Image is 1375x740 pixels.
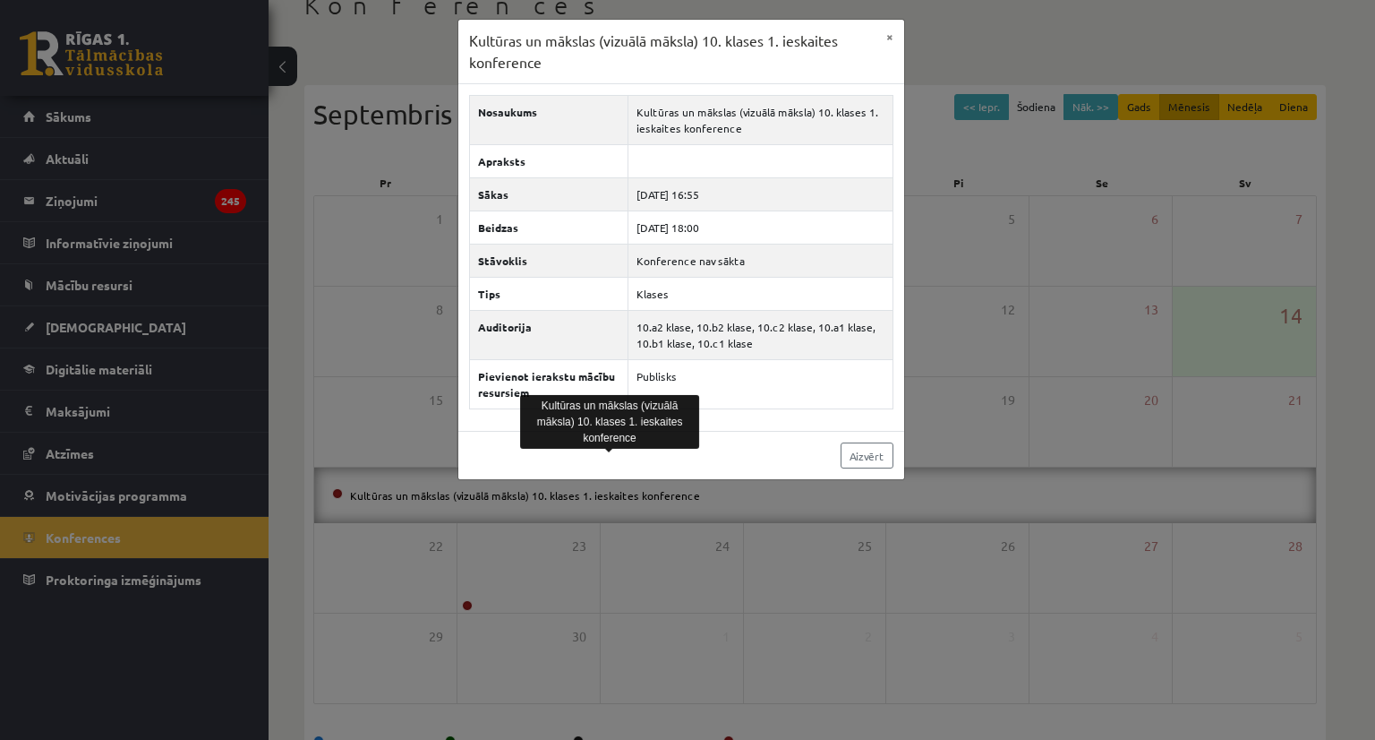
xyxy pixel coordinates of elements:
th: Sākas [469,178,628,211]
a: Aizvērt [841,443,893,469]
h3: Kultūras un mākslas (vizuālā māksla) 10. klases 1. ieskaites konference [469,30,875,73]
td: Publisks [628,360,892,409]
th: Apraksts [469,145,628,178]
td: [DATE] 16:55 [628,178,892,211]
td: Konference nav sākta [628,245,892,278]
button: × [875,20,904,54]
td: Klases [628,278,892,311]
th: Stāvoklis [469,245,628,278]
div: Kultūras un mākslas (vizuālā māksla) 10. klases 1. ieskaites konference [520,395,699,449]
th: Tips [469,278,628,311]
th: Pievienot ierakstu mācību resursiem [469,360,628,409]
th: Beidzas [469,211,628,245]
td: [DATE] 18:00 [628,211,892,245]
th: Auditorija [469,311,628,360]
th: Nosaukums [469,96,628,145]
td: Kultūras un mākslas (vizuālā māksla) 10. klases 1. ieskaites konference [628,96,892,145]
td: 10.a2 klase, 10.b2 klase, 10.c2 klase, 10.a1 klase, 10.b1 klase, 10.c1 klase [628,311,892,360]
